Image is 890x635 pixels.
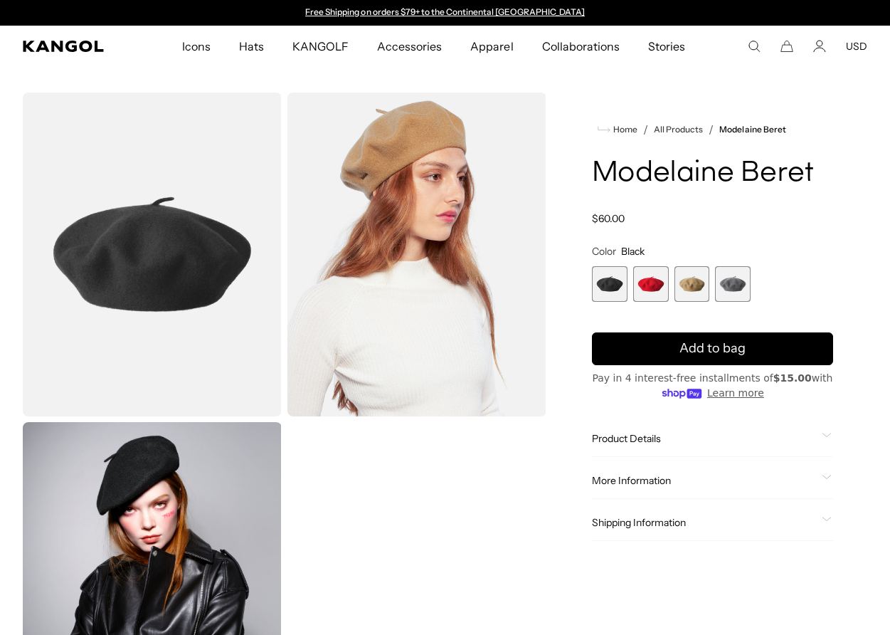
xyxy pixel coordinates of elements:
span: $60.00 [592,212,625,225]
a: Stories [634,26,699,67]
h1: Modelaine Beret [592,158,833,189]
a: Accessories [363,26,456,67]
li: / [703,121,714,138]
span: Color [592,245,616,258]
div: 4 of 4 [715,266,751,302]
a: Home [598,123,637,136]
span: Product Details [592,432,816,445]
label: Black [592,266,627,302]
div: 2 of 4 [633,266,669,302]
slideshow-component: Announcement bar [299,7,592,19]
summary: Search here [748,40,761,53]
a: Account [813,40,826,53]
div: 3 of 4 [674,266,710,302]
nav: breadcrumbs [592,121,833,138]
a: Kangol [23,41,120,52]
a: KANGOLF [278,26,363,67]
a: Modelaine Beret [719,125,785,135]
div: Announcement [299,7,592,19]
div: 1 of 2 [299,7,592,19]
button: Add to bag [592,332,833,365]
span: More Information [592,474,816,487]
a: Apparel [456,26,527,67]
label: Camel [674,266,710,302]
label: Dark Flannel [715,266,751,302]
button: Cart [780,40,793,53]
button: USD [846,40,867,53]
li: / [637,121,648,138]
span: Accessories [377,26,442,67]
div: 1 of 4 [592,266,627,302]
span: Black [621,245,645,258]
a: Icons [168,26,225,67]
a: Collaborations [528,26,634,67]
a: Free Shipping on orders $79+ to the Continental [GEOGRAPHIC_DATA] [305,6,585,17]
span: Collaborations [542,26,620,67]
img: camel [287,93,546,416]
span: Add to bag [679,339,746,358]
span: Shipping Information [592,516,816,529]
img: color-black [23,93,282,416]
span: Apparel [470,26,513,67]
span: Stories [648,26,685,67]
span: Hats [239,26,264,67]
label: Red [633,266,669,302]
a: All Products [654,125,703,135]
span: Icons [182,26,211,67]
span: KANGOLF [292,26,349,67]
span: Home [610,125,637,135]
a: Hats [225,26,278,67]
